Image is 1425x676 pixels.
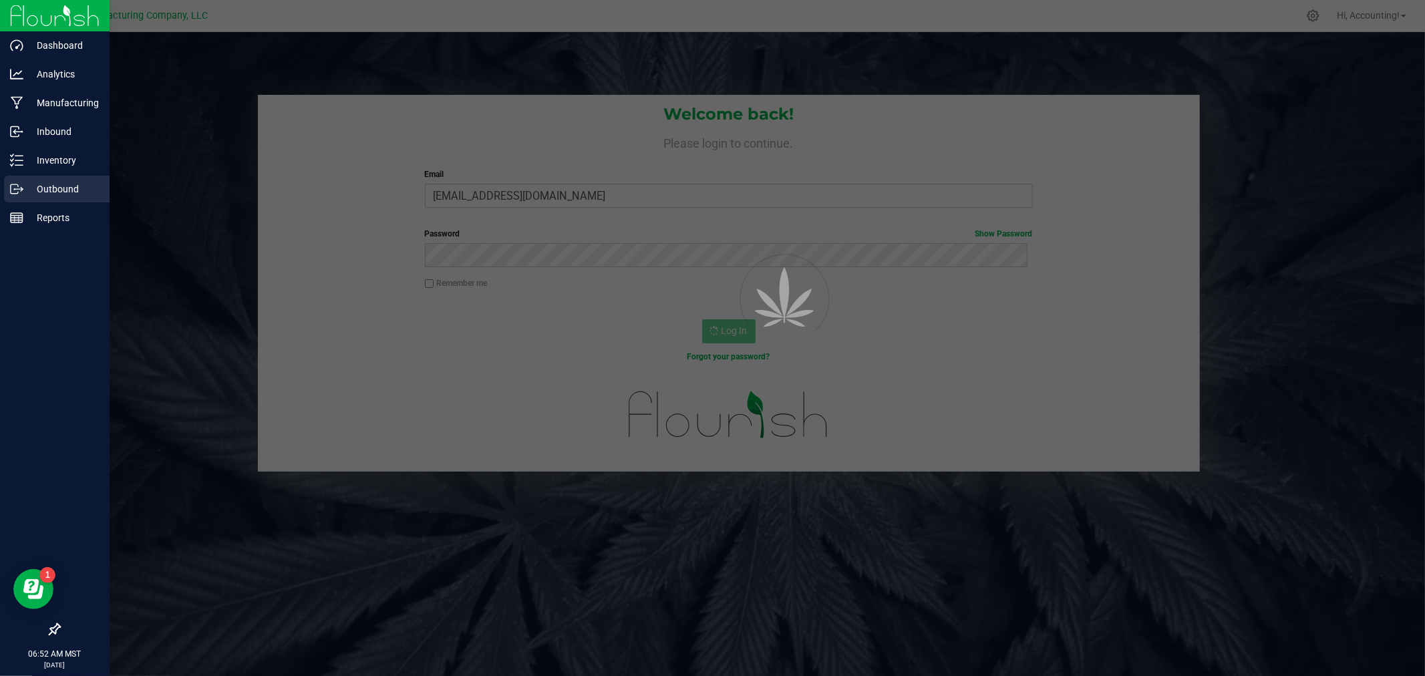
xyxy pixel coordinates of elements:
p: Reports [23,210,104,226]
iframe: Resource center [13,569,53,609]
inline-svg: Outbound [10,182,23,196]
p: Analytics [23,66,104,82]
inline-svg: Reports [10,211,23,224]
iframe: Resource center unread badge [39,567,55,583]
inline-svg: Inbound [10,125,23,138]
p: Manufacturing [23,95,104,111]
inline-svg: Inventory [10,154,23,167]
p: Dashboard [23,37,104,53]
p: Outbound [23,181,104,197]
inline-svg: Dashboard [10,39,23,52]
p: 06:52 AM MST [6,648,104,660]
inline-svg: Manufacturing [10,96,23,110]
p: [DATE] [6,660,104,670]
p: Inventory [23,152,104,168]
p: Inbound [23,124,104,140]
inline-svg: Analytics [10,67,23,81]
